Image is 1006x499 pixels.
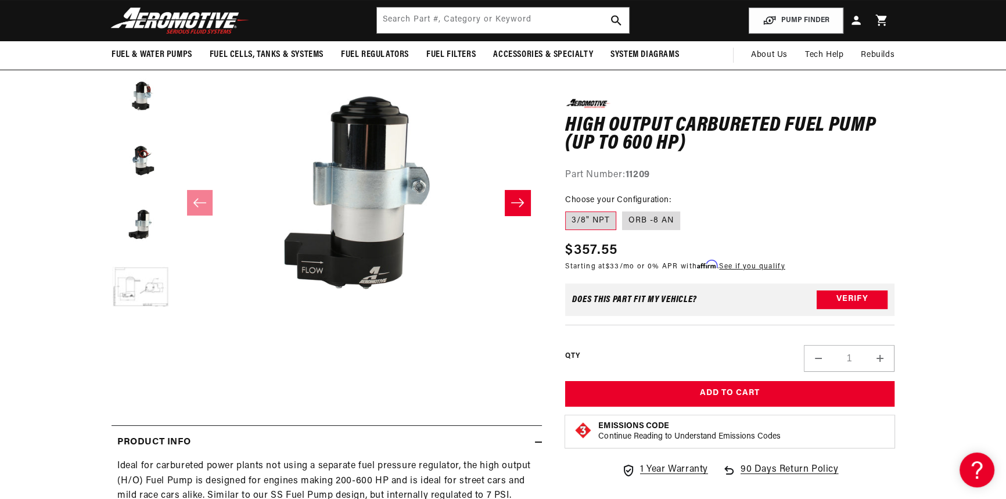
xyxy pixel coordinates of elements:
[817,290,888,308] button: Verify
[751,51,788,59] span: About Us
[606,263,620,270] span: $33
[861,49,894,62] span: Rebuilds
[210,49,324,61] span: Fuel Cells, Tanks & Systems
[341,49,409,61] span: Fuel Regulators
[805,49,843,62] span: Tech Help
[697,260,717,268] span: Affirm
[610,49,679,61] span: System Diagrams
[852,41,903,69] summary: Rebuilds
[426,49,476,61] span: Fuel Filters
[565,260,785,271] p: Starting at /mo or 0% APR with .
[602,41,688,69] summary: System Diagrams
[749,8,843,34] button: PUMP FINDER
[565,211,616,230] label: 3/8" NPT
[565,380,894,407] button: Add to Cart
[640,462,708,478] span: 1 Year Warranty
[742,41,796,69] a: About Us
[505,190,530,216] button: Slide right
[598,421,780,442] button: Emissions CodeContinue Reading to Understand Emissions Codes
[117,435,191,450] h2: Product Info
[565,239,617,260] span: $357.55
[493,49,593,61] span: Accessories & Specialty
[112,131,170,189] button: Load image 3 in gallery view
[621,462,708,478] a: 1 Year Warranty
[574,421,592,440] img: Emissions code
[112,426,542,459] summary: Product Info
[484,41,602,69] summary: Accessories & Specialty
[565,116,894,153] h1: High Output Carbureted Fuel Pump (up to 600 HP)
[418,41,484,69] summary: Fuel Filters
[622,211,680,230] label: ORB -8 AN
[103,41,201,69] summary: Fuel & Water Pumps
[626,170,650,179] strong: 11209
[187,190,213,216] button: Slide left
[112,67,170,125] button: Load image 2 in gallery view
[572,295,697,304] div: Does This part fit My vehicle?
[598,432,780,442] p: Continue Reading to Understand Emissions Codes
[741,462,839,489] span: 90 Days Return Policy
[112,3,542,401] media-gallery: Gallery Viewer
[112,49,192,61] span: Fuel & Water Pumps
[719,263,785,270] a: See if you qualify - Learn more about Affirm Financing (opens in modal)
[112,195,170,253] button: Load image 4 in gallery view
[377,8,629,33] input: Search by Part Number, Category or Keyword
[107,7,253,34] img: Aeromotive
[565,351,580,361] label: QTY
[722,462,839,489] a: 90 Days Return Policy
[332,41,418,69] summary: Fuel Regulators
[201,41,332,69] summary: Fuel Cells, Tanks & Systems
[603,8,629,33] button: search button
[112,259,170,317] button: Load image 5 in gallery view
[796,41,852,69] summary: Tech Help
[565,194,671,206] legend: Choose your Configuration:
[598,422,669,430] strong: Emissions Code
[565,167,894,182] div: Part Number:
